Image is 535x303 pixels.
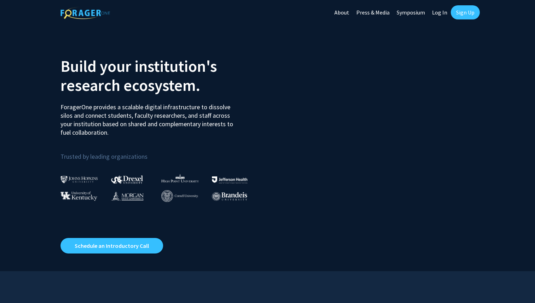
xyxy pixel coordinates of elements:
img: Brandeis University [212,192,247,201]
a: Opens in a new tab [61,238,163,254]
img: Morgan State University [111,191,144,200]
img: High Point University [161,174,199,182]
img: Thomas Jefferson University [212,176,247,183]
p: Trusted by leading organizations [61,142,262,162]
img: ForagerOne Logo [61,7,110,19]
img: Drexel University [111,175,143,183]
p: ForagerOne provides a scalable digital infrastructure to dissolve silos and connect students, fac... [61,98,238,137]
h2: Build your institution's research ecosystem. [61,57,262,95]
img: Cornell University [161,190,198,202]
img: University of Kentucky [61,191,97,201]
a: Sign Up [451,5,480,19]
img: Johns Hopkins University [61,176,98,183]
